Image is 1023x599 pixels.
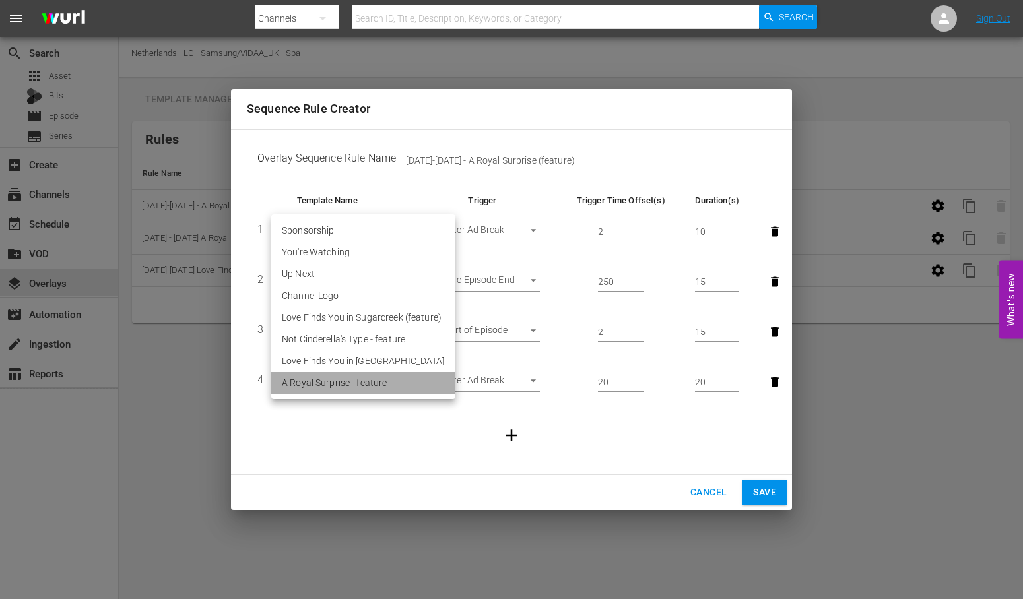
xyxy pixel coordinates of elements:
[779,5,814,29] span: Search
[271,329,455,350] li: Not Cinderella's Type - feature
[32,3,95,34] img: ans4CAIJ8jUAAAAAAAAAAAAAAAAAAAAAAAAgQb4GAAAAAAAAAAAAAAAAAAAAAAAAJMjXAAAAAAAAAAAAAAAAAAAAAAAAgAT5G...
[271,372,455,394] li: A Royal Surprise - feature
[271,350,455,372] li: Love Finds You in [GEOGRAPHIC_DATA]
[8,11,24,26] span: menu
[271,307,455,329] li: Love Finds You in Sugarcreek (feature)
[999,261,1023,339] button: Open Feedback Widget
[271,241,455,263] li: You're Watching
[976,13,1010,24] a: Sign Out
[271,220,455,241] li: Sponsorship
[271,263,455,285] li: Up Next
[271,285,455,307] li: Channel Logo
